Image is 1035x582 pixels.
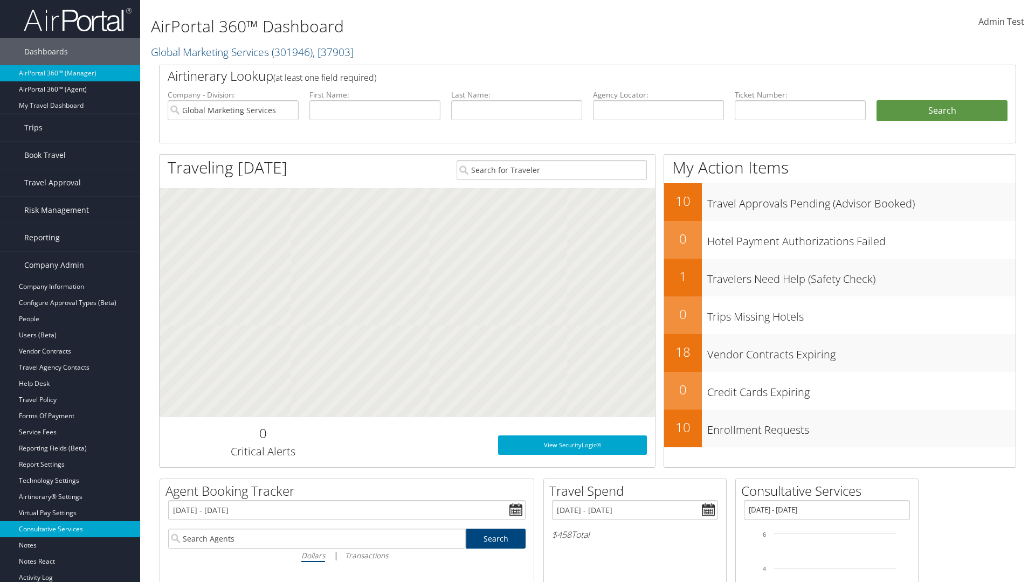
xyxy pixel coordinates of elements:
[168,529,466,549] input: Search Agents
[664,334,1016,372] a: 18Vendor Contracts Expiring
[552,529,571,541] span: $458
[664,221,1016,259] a: 0Hotel Payment Authorizations Failed
[763,531,766,538] tspan: 6
[24,7,132,32] img: airportal-logo.png
[978,5,1024,39] a: Admin Test
[168,549,526,562] div: |
[24,169,81,196] span: Travel Approval
[272,45,313,59] span: ( 301946 )
[466,529,526,549] a: Search
[168,67,936,85] h2: Airtinerary Lookup
[664,372,1016,410] a: 0Credit Cards Expiring
[664,305,702,323] h2: 0
[273,72,376,84] span: (at least one field required)
[151,15,733,38] h1: AirPortal 360™ Dashboard
[664,230,702,248] h2: 0
[309,89,440,100] label: First Name:
[707,304,1016,324] h3: Trips Missing Hotels
[165,482,534,500] h2: Agent Booking Tracker
[664,183,1016,221] a: 10Travel Approvals Pending (Advisor Booked)
[763,566,766,572] tspan: 4
[168,89,299,100] label: Company - Division:
[664,343,702,361] h2: 18
[664,259,1016,296] a: 1Travelers Need Help (Safety Check)
[301,550,325,560] i: Dollars
[24,197,89,224] span: Risk Management
[741,482,918,500] h2: Consultative Services
[451,89,582,100] label: Last Name:
[664,192,702,210] h2: 10
[593,89,724,100] label: Agency Locator:
[313,45,354,59] span: , [ 37903 ]
[664,418,702,436] h2: 10
[707,191,1016,211] h3: Travel Approvals Pending (Advisor Booked)
[877,100,1008,122] button: Search
[168,444,358,459] h3: Critical Alerts
[707,266,1016,287] h3: Travelers Need Help (Safety Check)
[168,156,287,179] h1: Traveling [DATE]
[24,114,43,141] span: Trips
[24,38,68,65] span: Dashboards
[24,142,66,169] span: Book Travel
[664,296,1016,334] a: 0Trips Missing Hotels
[978,16,1024,27] span: Admin Test
[24,252,84,279] span: Company Admin
[664,380,702,399] h2: 0
[345,550,388,560] i: Transactions
[707,342,1016,362] h3: Vendor Contracts Expiring
[151,45,354,59] a: Global Marketing Services
[549,482,726,500] h2: Travel Spend
[664,156,1016,179] h1: My Action Items
[664,410,1016,447] a: 10Enrollment Requests
[707,417,1016,438] h3: Enrollment Requests
[457,160,647,180] input: Search for Traveler
[707,228,1016,249] h3: Hotel Payment Authorizations Failed
[664,267,702,286] h2: 1
[735,89,866,100] label: Ticket Number:
[168,424,358,442] h2: 0
[552,529,718,541] h6: Total
[24,224,60,251] span: Reporting
[707,379,1016,400] h3: Credit Cards Expiring
[498,435,647,455] a: View SecurityLogic®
